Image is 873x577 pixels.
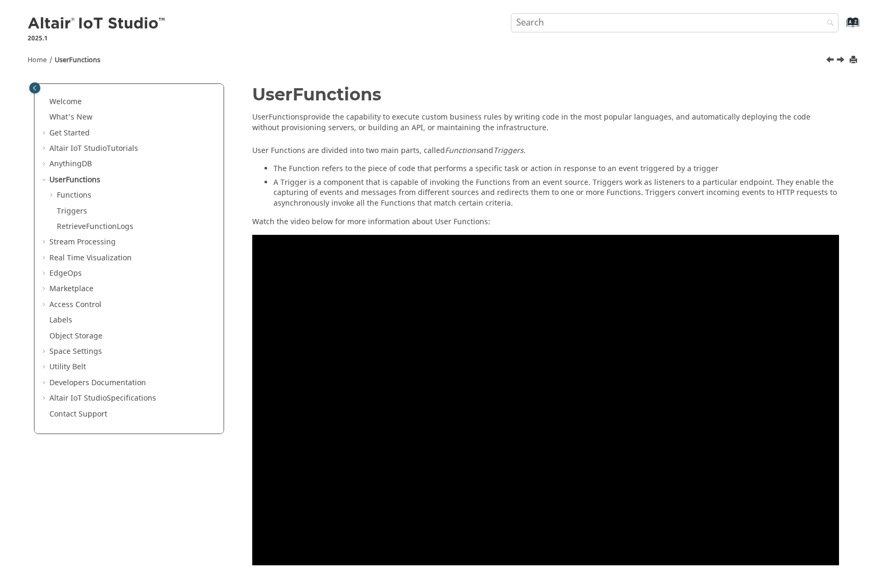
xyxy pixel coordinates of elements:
span: Expand Functions [48,190,57,201]
dfn: Functions [445,145,480,156]
a: Altair IoT StudioTutorials [49,143,138,154]
span: Expand Developers Documentation [41,378,49,388]
a: Go to index terms page [829,22,853,33]
a: Labels [49,315,72,326]
a: What's New [49,112,92,123]
span: Expand AnythingDB [41,159,49,169]
h1: User [252,85,839,104]
a: Triggers [57,206,87,217]
a: Object Storage [49,330,102,342]
span: Expand Space Settings [41,346,49,357]
span: Expand Altair IoT StudioTutorials [41,143,49,154]
span: Expand EdgeOps [41,268,49,279]
span: Functions [69,55,100,65]
ul: Table of Contents [41,97,217,419]
li: The Function refers to the piece of code that performs a specific task or action in response to a... [273,164,839,177]
a: Space Settings [49,346,102,357]
span: Expand Altair IoT StudioSpecifications [41,393,49,404]
a: Previous topic: Developer Deep Dive [827,55,835,67]
a: Access Control [49,299,101,310]
a: UserFunctions [49,174,100,185]
span: Expand Utility Belt [41,362,49,372]
a: Utility Belt [49,361,86,372]
a: Functions [57,190,91,201]
a: EdgeOps [49,268,82,279]
span: Functions [269,112,303,123]
a: Real Time Visualization [49,252,132,264]
a: Altair IoT StudioSpecifications [49,393,156,404]
a: Welcome [49,96,82,107]
a: Contact Support [49,409,107,420]
p: User provide the capability to execute custom business rules by writing code in the most popular ... [252,112,839,133]
span: Collapse UserFunctions [41,175,49,185]
span: Expand Real Time Visualization [41,253,49,264]
a: Get Started [49,128,90,139]
input: Search query [511,13,838,32]
a: Next topic: Functions [837,55,846,67]
nav: Tools [12,46,861,70]
a: Developers Documentation [49,377,146,388]
span: Altair IoT Studio [49,143,107,154]
li: A Trigger is a component that is capable of invoking the Functions from an event source. Triggers... [273,177,839,212]
span: Functions [66,174,100,185]
button: Search [813,13,843,34]
img: Altair IoT Studio [28,15,167,32]
span: Altair IoT Studio [49,393,107,404]
button: Toggle publishing table of content [29,82,40,94]
a: UserFunctions [55,55,100,65]
span: Function [86,221,117,232]
a: Home [28,55,47,65]
dfn: Triggers [493,145,524,156]
span: Expand Marketplace [41,284,49,294]
p: 2025.1 [28,33,167,43]
span: Expand Stream Processing [41,237,49,248]
span: Functions [293,84,381,105]
p: User Functions are divided into two main parts, called and . [252,146,839,156]
p: Watch the video below for more information about User Functions: [252,217,839,227]
span: Expand Get Started [41,128,49,139]
a: Marketplace [49,283,93,294]
span: Expand Access Control [41,300,49,310]
a: AnythingDB [49,158,92,169]
a: Stream Processing [49,236,116,248]
a: RetrieveFunctionLogs [57,221,133,232]
button: Print this page [850,53,859,67]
